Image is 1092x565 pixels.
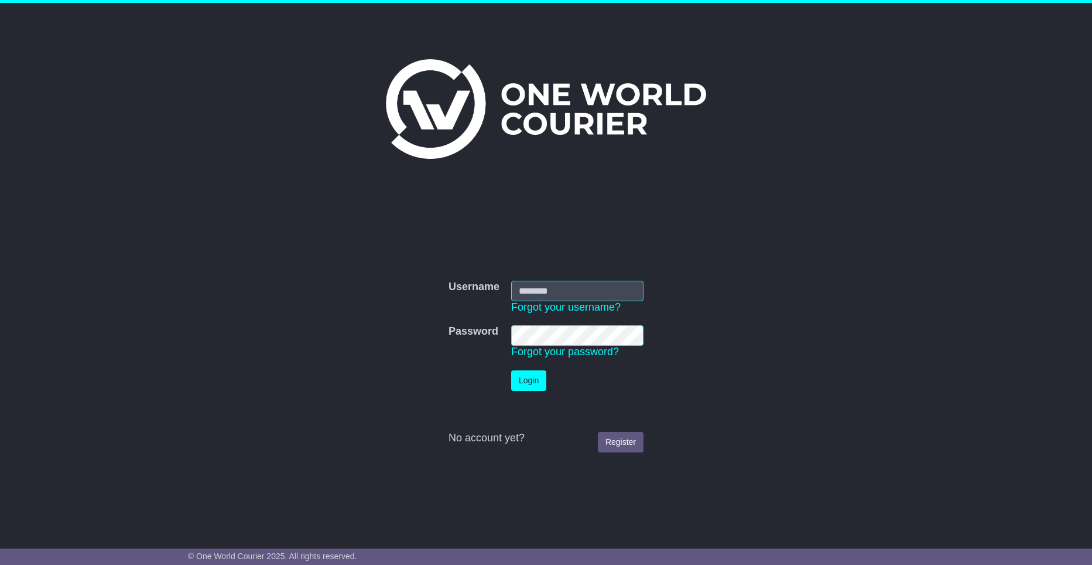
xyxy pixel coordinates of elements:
label: Username [449,281,499,294]
button: Login [511,370,546,391]
a: Register [598,432,643,452]
img: One World [386,59,706,159]
a: Forgot your password? [511,346,619,358]
a: Forgot your username? [511,301,621,313]
label: Password [449,325,498,338]
span: © One World Courier 2025. All rights reserved. [188,552,357,561]
div: No account yet? [449,432,643,445]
